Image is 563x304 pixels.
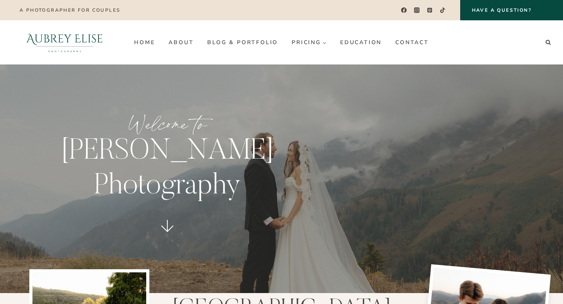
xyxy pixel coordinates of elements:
p: A photographer for couples [20,7,120,13]
img: Aubrey Elise Photography [9,20,120,64]
a: Pricing [285,36,333,49]
p: [PERSON_NAME] Photography [35,135,300,204]
a: Education [333,36,388,49]
nav: Primary [127,36,436,49]
span: Pricing [292,39,326,45]
a: Blog & Portfolio [201,36,285,49]
a: Instagram [411,5,423,16]
a: Facebook [398,5,409,16]
button: View Search Form [543,37,554,48]
a: Pinterest [424,5,436,16]
a: TikTok [437,5,448,16]
a: Contact [389,36,436,49]
a: About [162,36,201,49]
a: Home [127,36,162,49]
p: Welcome to [35,109,300,139]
